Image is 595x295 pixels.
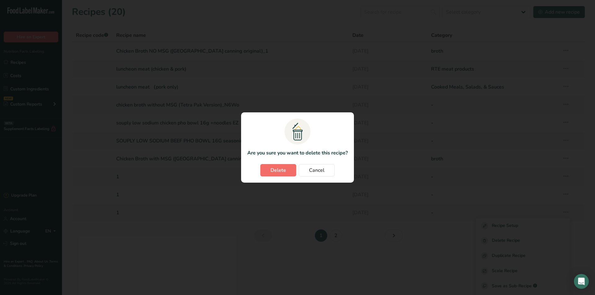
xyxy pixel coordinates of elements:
div: Open Intercom Messenger [574,274,589,289]
button: Delete [260,164,296,176]
button: Cancel [299,164,335,176]
span: Cancel [309,167,324,174]
span: Delete [271,167,286,174]
p: Are you sure you want to delete this recipe? [247,149,348,157]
